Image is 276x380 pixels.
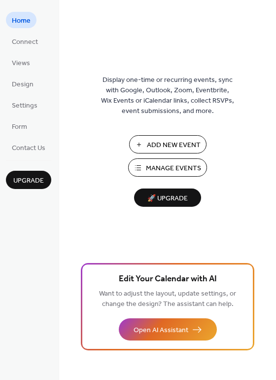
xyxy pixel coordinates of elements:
[6,76,39,92] a: Design
[12,37,38,47] span: Connect
[6,139,51,155] a: Contact Us
[99,287,236,311] span: Want to adjust the layout, update settings, or change the design? The assistant can help.
[140,192,195,205] span: 🚀 Upgrade
[146,163,201,174] span: Manage Events
[6,54,36,71] a: Views
[6,118,33,134] a: Form
[6,171,51,189] button: Upgrade
[13,176,44,186] span: Upgrade
[12,122,27,132] span: Form
[6,97,43,113] a: Settings
[6,33,44,49] a: Connect
[12,101,37,111] span: Settings
[147,140,201,151] span: Add New Event
[129,135,207,153] button: Add New Event
[101,75,234,116] span: Display one-time or recurring events, sync with Google, Outlook, Zoom, Eventbrite, Wix Events or ...
[119,272,217,286] span: Edit Your Calendar with AI
[119,318,217,341] button: Open AI Assistant
[128,158,207,177] button: Manage Events
[12,79,34,90] span: Design
[12,58,30,69] span: Views
[6,12,36,28] a: Home
[134,189,201,207] button: 🚀 Upgrade
[12,143,45,153] span: Contact Us
[12,16,31,26] span: Home
[134,325,188,336] span: Open AI Assistant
